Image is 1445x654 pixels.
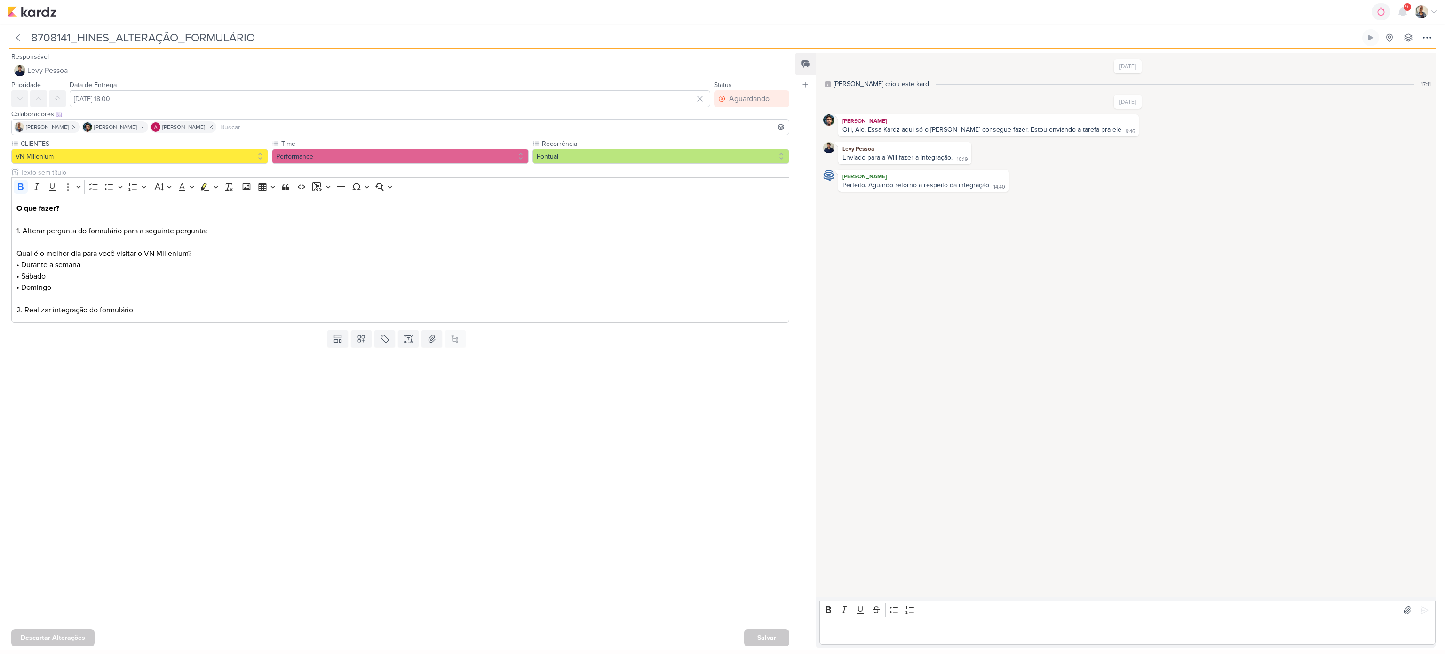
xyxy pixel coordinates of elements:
div: Aguardando [729,93,770,104]
div: [PERSON_NAME] [840,172,1007,181]
div: Oiii, Ale. Essa Kardz aqui só o [PERSON_NAME] consegue fazer. Estou enviando a tarefa pra ele [842,126,1121,134]
div: 14:40 [993,183,1005,191]
div: Editor editing area: main [11,196,789,323]
span: [PERSON_NAME] [26,123,69,131]
span: Qual é o melhor dia para você visitar o VN Millenium? [16,249,191,258]
input: Texto sem título [19,167,789,177]
button: Performance [272,149,529,164]
img: Nelito Junior [83,122,92,132]
img: Iara Santos [1415,5,1428,18]
div: 10:19 [957,156,968,163]
span: Levy Pessoa [27,65,68,76]
span: [PERSON_NAME] [162,123,205,131]
strong: O que fazer? [16,204,59,213]
div: Editor editing area: main [819,619,1436,645]
label: Prioridade [11,81,41,89]
div: Editor toolbar [819,601,1436,619]
span: • Durante a semana [16,260,80,270]
img: Levy Pessoa [823,142,834,153]
img: Caroline Traven De Andrade [823,170,834,181]
label: Responsável [11,53,49,61]
span: 1. Alterar pergunta do formulário para a seguinte pergunta: [16,226,207,236]
div: Ligar relógio [1367,34,1374,41]
img: Alessandra Gomes [151,122,160,132]
span: 9+ [1405,3,1410,11]
button: Pontual [532,149,789,164]
div: [PERSON_NAME] [840,116,1137,126]
span: [PERSON_NAME] [94,123,137,131]
img: Nelito Junior [823,114,834,126]
input: Kard Sem Título [28,29,1360,46]
div: 9:46 [1126,128,1135,136]
img: Levy Pessoa [14,65,25,76]
button: Levy Pessoa [11,62,789,79]
label: Status [714,81,732,89]
div: [PERSON_NAME] criou este kard [834,79,929,89]
label: CLIENTES [20,139,268,149]
div: Editor toolbar [11,177,789,196]
button: Aguardando [714,90,789,107]
div: Enviado para a Will fazer a integração. [842,153,953,161]
label: Data de Entrega [70,81,117,89]
div: Levy Pessoa [840,144,969,153]
img: Iara Santos [15,122,24,132]
span: 2. Realizar integração do formulário [16,305,133,315]
label: Time [280,139,529,149]
div: Colaboradores [11,109,789,119]
input: Select a date [70,90,710,107]
input: Buscar [218,121,787,133]
span: • Sábado [16,271,46,281]
img: kardz.app [8,6,56,17]
span: • Domingo [16,283,51,292]
div: Perfeito. Aguardo retorno a respeito da integração [842,181,989,189]
button: VN Millenium [11,149,268,164]
label: Recorrência [541,139,789,149]
div: 17:11 [1421,80,1431,88]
